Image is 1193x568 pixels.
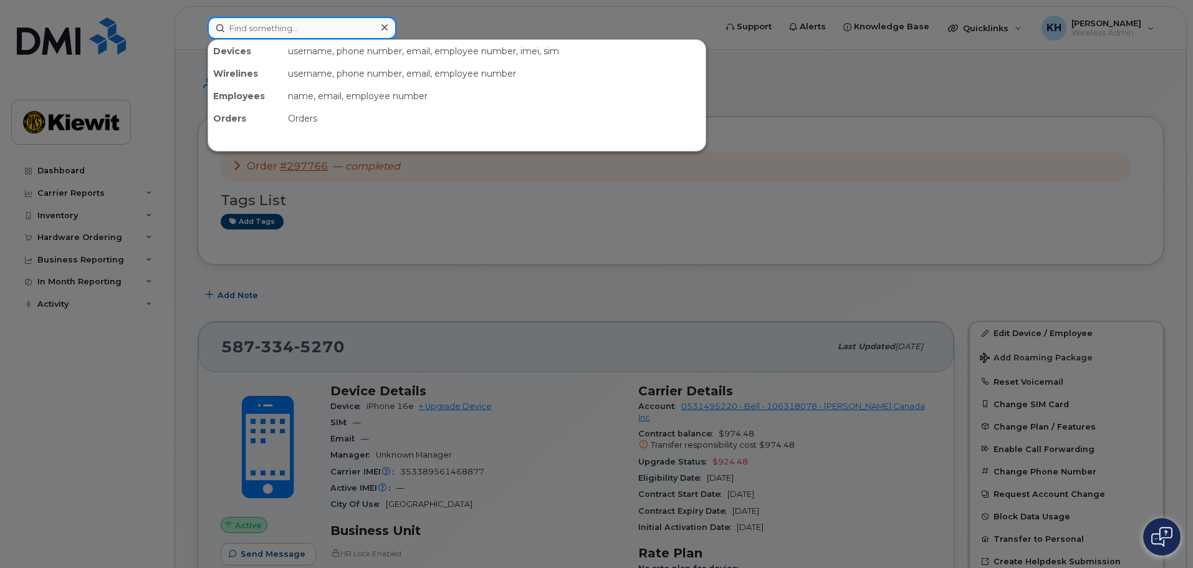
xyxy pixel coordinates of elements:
[208,85,283,107] div: Employees
[283,85,706,107] div: name, email, employee number
[283,62,706,85] div: username, phone number, email, employee number
[208,40,283,62] div: Devices
[1151,527,1172,547] img: Open chat
[283,40,706,62] div: username, phone number, email, employee number, imei, sim
[208,107,283,130] div: Orders
[208,62,283,85] div: Wirelines
[283,107,706,130] div: Orders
